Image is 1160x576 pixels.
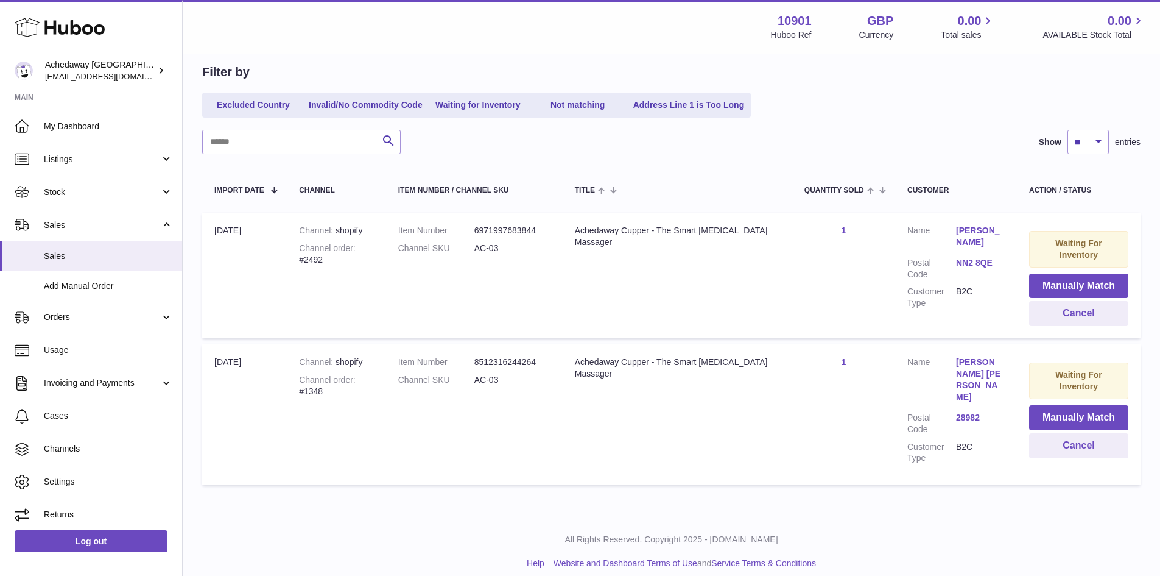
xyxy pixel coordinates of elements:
[299,374,374,397] div: #1348
[907,286,956,309] dt: Customer Type
[15,530,167,552] a: Log out
[44,443,173,455] span: Channels
[804,187,864,194] span: Quantity Sold
[202,213,287,338] td: [DATE]
[907,225,956,251] dt: Name
[474,357,550,368] dd: 8512316244264
[304,95,427,115] a: Invalid/No Commodity Code
[527,558,544,568] a: Help
[44,280,173,292] span: Add Manual Order
[842,226,846,235] a: 1
[575,225,780,248] div: Achedaway Cupper - The Smart [MEDICAL_DATA] Massager
[941,29,995,41] span: Total sales
[44,344,173,356] span: Usage
[192,534,1150,546] p: All Rights Reserved. Copyright 2025 - [DOMAIN_NAME]
[907,257,956,280] dt: Postal Code
[956,357,1005,403] a: [PERSON_NAME] [PERSON_NAME]
[549,558,816,569] li: and
[202,344,287,485] td: [DATE]
[956,441,1005,464] dd: B2C
[1042,13,1145,41] a: 0.00 AVAILABLE Stock Total
[44,476,173,488] span: Settings
[956,412,1005,424] a: 28982
[958,13,982,29] span: 0.00
[205,95,302,115] a: Excluded Country
[474,374,550,386] dd: AC-03
[299,357,336,367] strong: Channel
[299,243,374,266] div: #2492
[867,13,893,29] strong: GBP
[842,357,846,367] a: 1
[44,154,160,165] span: Listings
[398,243,474,254] dt: Channel SKU
[44,121,173,132] span: My Dashboard
[1029,433,1128,458] button: Cancel
[44,219,160,231] span: Sales
[629,95,749,115] a: Address Line 1 is Too Long
[44,311,160,323] span: Orders
[956,225,1005,248] a: [PERSON_NAME]
[941,13,995,41] a: 0.00 Total sales
[1029,301,1128,326] button: Cancel
[45,71,179,81] span: [EMAIL_ADDRESS][DOMAIN_NAME]
[1039,137,1061,148] label: Show
[398,225,474,236] dt: Item Number
[907,357,956,406] dt: Name
[44,377,160,389] span: Invoicing and Payments
[1042,29,1145,41] span: AVAILABLE Stock Total
[299,187,374,194] div: Channel
[1029,405,1128,430] button: Manually Match
[907,441,956,464] dt: Customer Type
[398,357,474,368] dt: Item Number
[1055,370,1102,391] strong: Waiting For Inventory
[44,410,173,422] span: Cases
[202,64,250,80] h2: Filter by
[474,243,550,254] dd: AC-03
[1029,187,1128,194] div: Action / Status
[299,226,336,235] strong: Channel
[398,374,474,386] dt: Channel SKU
[398,187,550,194] div: Item Number / Channel SKU
[44,187,160,198] span: Stock
[711,558,816,568] a: Service Terms & Conditions
[778,13,812,29] strong: 10901
[45,59,155,82] div: Achedaway [GEOGRAPHIC_DATA]
[44,251,173,262] span: Sales
[554,558,697,568] a: Website and Dashboard Terms of Use
[771,29,812,41] div: Huboo Ref
[1029,274,1128,299] button: Manually Match
[44,509,173,521] span: Returns
[214,187,264,194] span: Import date
[1115,137,1141,148] span: entries
[429,95,527,115] a: Waiting for Inventory
[1055,238,1102,260] strong: Waiting For Inventory
[1108,13,1131,29] span: 0.00
[299,375,356,385] strong: Channel order
[907,187,1005,194] div: Customer
[859,29,894,41] div: Currency
[299,225,374,236] div: shopify
[15,62,33,80] img: admin@newpb.co.uk
[529,95,627,115] a: Not matching
[299,243,356,253] strong: Channel order
[575,357,780,380] div: Achedaway Cupper - The Smart [MEDICAL_DATA] Massager
[474,225,550,236] dd: 6971997683844
[907,412,956,435] dt: Postal Code
[956,257,1005,269] a: NN2 8QE
[956,286,1005,309] dd: B2C
[299,357,374,368] div: shopify
[575,187,595,194] span: Title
